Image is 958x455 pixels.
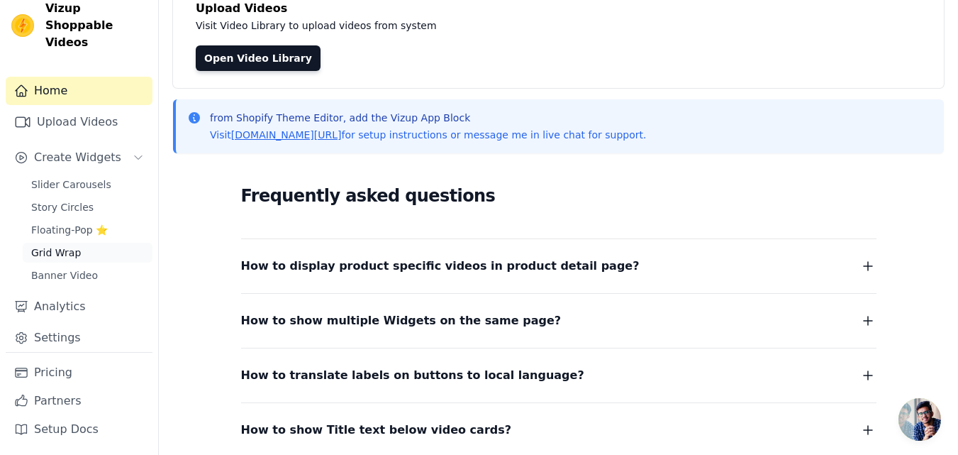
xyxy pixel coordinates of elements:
button: How to show Title text below video cards? [241,420,876,440]
span: How to display product specific videos in product detail page? [241,256,640,276]
a: Upload Videos [6,108,152,136]
a: Pricing [6,358,152,387]
img: Vizup [11,14,34,37]
button: How to display product specific videos in product detail page? [241,256,876,276]
p: Visit for setup instructions or message me in live chat for support. [210,128,646,142]
span: Floating-Pop ⭐ [31,223,108,237]
a: Floating-Pop ⭐ [23,220,152,240]
span: How to show multiple Widgets on the same page? [241,311,562,331]
a: Story Circles [23,197,152,217]
a: Analytics [6,292,152,321]
a: Banner Video [23,265,152,285]
span: Story Circles [31,200,94,214]
a: Settings [6,324,152,352]
a: Open Video Library [196,45,321,71]
button: How to translate labels on buttons to local language? [241,366,876,385]
a: Partners [6,387,152,415]
a: Home [6,77,152,105]
h2: Frequently asked questions [241,182,876,210]
button: How to show multiple Widgets on the same page? [241,311,876,331]
span: Create Widgets [34,149,121,166]
p: Visit Video Library to upload videos from system [196,17,831,34]
span: How to translate labels on buttons to local language? [241,366,584,385]
span: Slider Carousels [31,177,111,192]
a: Setup Docs [6,415,152,444]
span: Banner Video [31,268,98,283]
a: Slider Carousels [23,175,152,194]
a: [DOMAIN_NAME][URL] [231,129,342,141]
span: How to show Title text below video cards? [241,420,512,440]
button: Create Widgets [6,143,152,172]
span: Grid Wrap [31,246,81,260]
a: Grid Wrap [23,243,152,263]
p: from Shopify Theme Editor, add the Vizup App Block [210,111,646,125]
a: Open chat [898,398,941,441]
